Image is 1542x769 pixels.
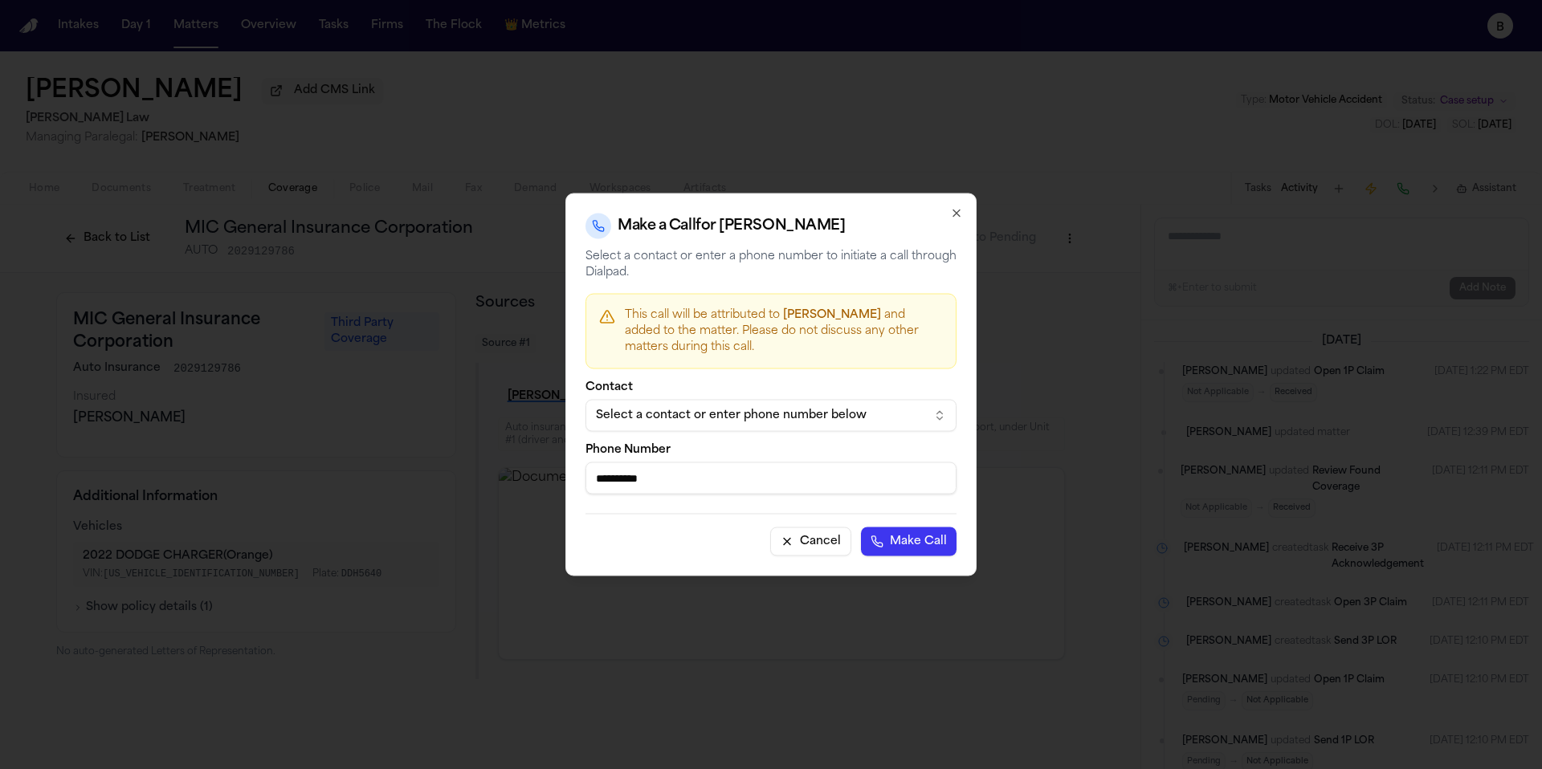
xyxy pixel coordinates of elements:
[585,249,957,281] p: Select a contact or enter a phone number to initiate a call through Dialpad.
[625,307,943,356] p: This call will be attributed to and added to the matter. Please do not discuss any other matters ...
[596,408,920,424] div: Select a contact or enter phone number below
[618,215,845,238] h2: Make a Call for [PERSON_NAME]
[585,445,957,456] label: Phone Number
[585,382,957,393] label: Contact
[861,527,957,556] button: Make Call
[783,309,881,321] span: [PERSON_NAME]
[770,527,851,556] button: Cancel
